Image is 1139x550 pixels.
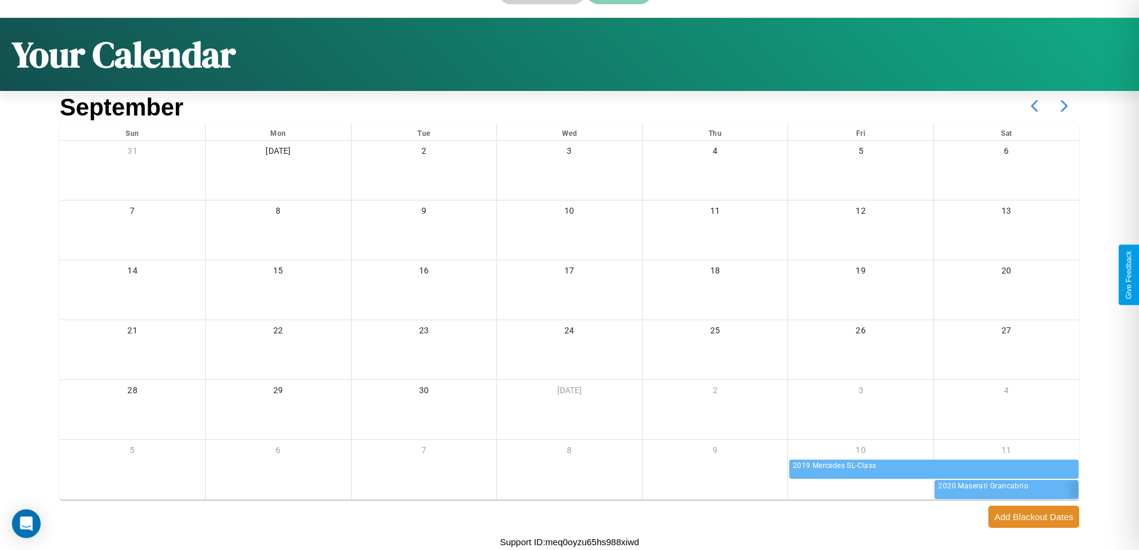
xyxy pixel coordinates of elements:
[206,260,351,285] div: 15
[60,200,205,225] div: 7
[643,260,788,285] div: 18
[934,440,1079,464] div: 11
[643,440,788,464] div: 9
[500,534,639,550] p: Support ID: meq0oyzu65hs988xiwd
[934,200,1079,225] div: 13
[352,141,497,165] div: 2
[788,141,933,165] div: 5
[934,141,1079,165] div: 6
[788,440,933,464] div: 10
[497,320,642,345] div: 24
[60,380,205,405] div: 28
[60,260,205,285] div: 14
[788,200,933,225] div: 12
[938,481,1076,493] div: 2020 Maserati Grancabrio
[60,320,205,345] div: 21
[352,440,497,464] div: 7
[643,320,788,345] div: 25
[352,200,497,225] div: 9
[988,506,1079,528] button: Add Blackout Dates
[206,200,351,225] div: 8
[643,123,788,140] div: Thu
[12,509,41,538] div: Open Intercom Messenger
[60,141,205,165] div: 31
[788,380,933,405] div: 3
[497,380,642,405] div: [DATE]
[643,141,788,165] div: 4
[643,200,788,225] div: 11
[206,380,351,405] div: 29
[788,123,933,140] div: Fri
[934,123,1079,140] div: Sat
[497,141,642,165] div: 3
[934,260,1079,285] div: 20
[352,123,497,140] div: Tue
[497,440,642,464] div: 8
[12,30,236,79] h1: Your Calendar
[934,320,1079,345] div: 27
[206,123,351,140] div: Mon
[206,320,351,345] div: 22
[788,260,933,285] div: 19
[206,141,351,165] div: [DATE]
[352,260,497,285] div: 16
[352,380,497,405] div: 30
[206,440,351,464] div: 6
[60,440,205,464] div: 5
[497,260,642,285] div: 17
[643,380,788,405] div: 2
[788,320,933,345] div: 26
[497,123,642,140] div: Wed
[497,200,642,225] div: 10
[793,460,1076,472] div: 2019 Mercedes SL-Class
[352,320,497,345] div: 23
[60,123,205,140] div: Sun
[934,380,1079,405] div: 4
[1125,251,1133,299] div: Give Feedback
[60,94,184,121] h2: September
